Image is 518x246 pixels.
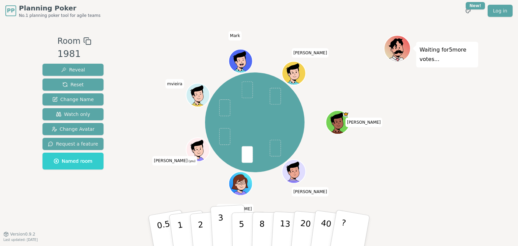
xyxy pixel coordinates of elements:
button: Change Name [42,93,104,105]
span: Change Name [52,96,94,103]
span: Version 0.9.2 [10,232,35,237]
span: Request a feature [48,141,98,147]
a: PPPlanning PokerNo.1 planning poker tool for agile teams [5,3,100,18]
span: Click to change your name [228,31,242,40]
span: Click to change your name [217,204,254,214]
span: No.1 planning poker tool for agile teams [19,13,100,18]
button: Version0.9.2 [3,232,35,237]
span: Click to change your name [292,48,329,58]
div: 1981 [57,47,91,61]
button: Change Avatar [42,123,104,135]
span: Room [57,35,80,47]
span: Planning Poker [19,3,100,13]
button: Watch only [42,108,104,120]
span: Click to change your name [345,118,382,127]
span: Click to change your name [152,156,197,165]
button: Reveal [42,64,104,76]
button: Request a feature [42,138,104,150]
span: (you) [188,160,196,163]
span: Named room [54,158,92,164]
span: Watch only [56,111,90,118]
span: Click to change your name [166,79,184,89]
span: Reset [62,81,84,88]
span: Last updated: [DATE] [3,238,38,242]
span: Rafael is the host [343,111,349,117]
button: Named room [42,153,104,170]
button: Click to change your avatar [187,139,209,161]
span: Click to change your name [292,187,329,196]
span: PP [7,7,15,15]
button: New! [462,5,474,17]
button: Reset [42,79,104,91]
div: New! [466,2,485,9]
p: Waiting for 5 more votes... [420,45,475,64]
span: Change Avatar [52,126,95,132]
a: Log in [488,5,513,17]
span: Reveal [61,66,85,73]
